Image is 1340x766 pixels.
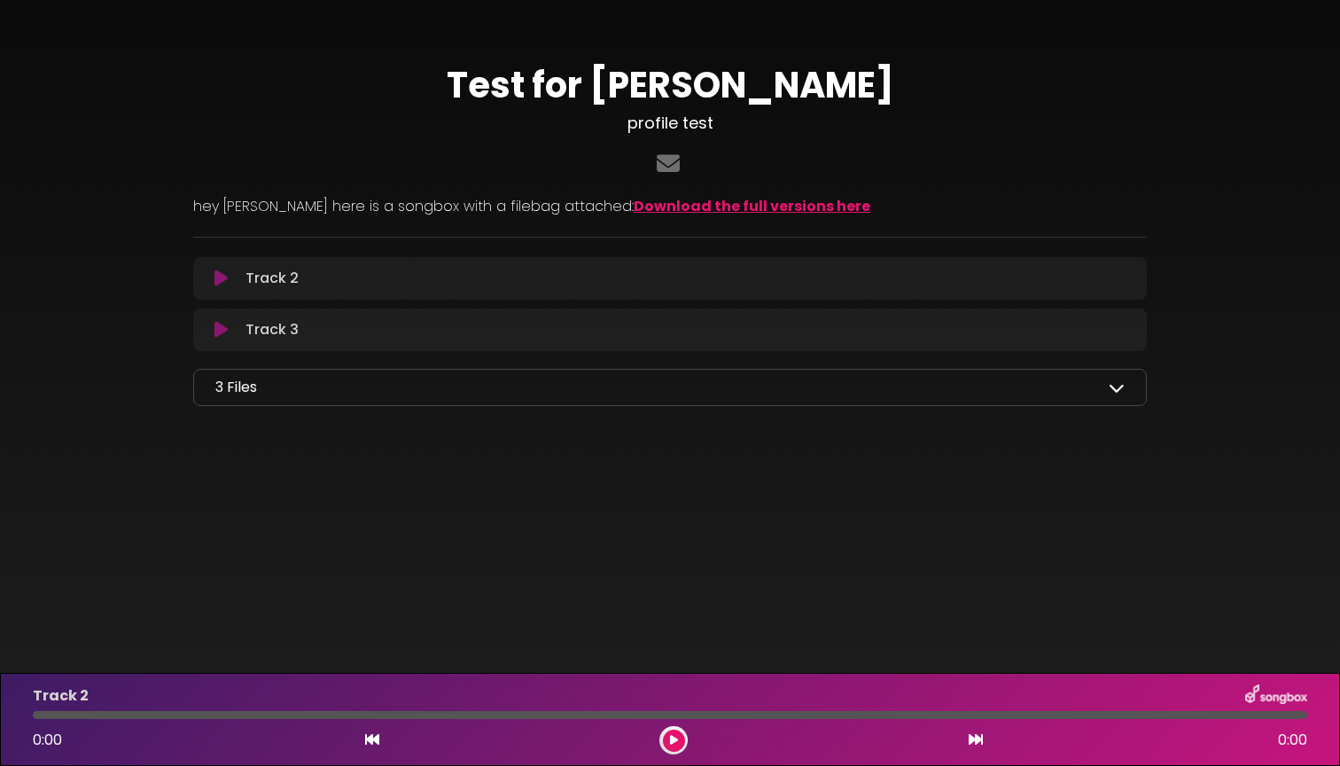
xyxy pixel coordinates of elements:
[193,64,1147,106] h1: Test for [PERSON_NAME]
[245,268,299,289] p: Track 2
[215,377,257,398] p: 3 Files
[245,319,299,340] p: Track 3
[634,196,870,216] a: Download the full versions here
[193,196,1147,217] p: hey [PERSON_NAME] here is a songbox with a filebag attached:
[193,113,1147,133] h3: profile test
